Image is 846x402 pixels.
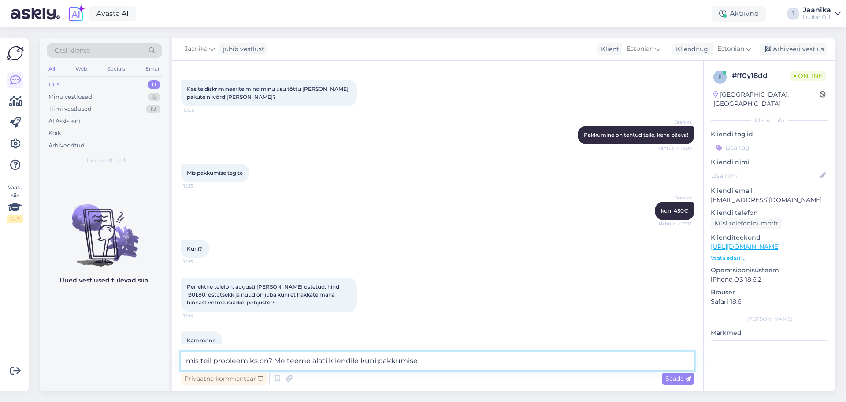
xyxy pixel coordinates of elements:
[7,184,23,223] div: Vaata siia
[711,254,828,262] p: Vaata edasi ...
[665,375,691,383] span: Saada
[711,171,818,180] input: Lisa nimi
[711,243,780,251] a: [URL][DOMAIN_NAME]
[67,4,85,23] img: explore-ai
[711,195,828,205] p: [EMAIL_ADDRESS][DOMAIN_NAME]
[187,86,350,100] span: Kas te diskrimineerite mind minu usu tõttu [PERSON_NAME] pakute niivõrd [PERSON_NAME]?
[187,283,341,306] span: Perfektne telefon, augusti [PERSON_NAME] ostetud, hind 1301.80, ostutsekk ja nüüd on juba kuni et...
[803,7,831,14] div: Jaanika
[711,218,782,229] div: Küsi telefoninumbrit
[7,45,24,62] img: Askly Logo
[48,141,85,150] div: Arhiveeritud
[181,373,267,385] div: Privaatne kommentaar
[183,312,216,319] span: 15:14
[48,80,60,89] div: Uus
[59,276,150,285] p: Uued vestlused tulevad siia.
[711,208,828,218] p: Kliendi telefon
[183,183,216,189] span: 15:13
[47,63,57,75] div: All
[7,215,23,223] div: 2 / 3
[657,145,692,151] span: Nähtud ✓ 15:09
[48,93,92,101] div: Minu vestlused
[711,186,828,195] p: Kliendi email
[148,93,160,101] div: 6
[219,45,264,54] div: juhib vestlust
[183,107,216,113] span: 15:06
[183,259,216,265] span: 15:13
[74,63,89,75] div: Web
[711,288,828,297] p: Brauser
[185,44,208,54] span: Jaanika
[672,45,710,54] div: Klienditugi
[711,141,828,154] input: Lisa tag
[711,158,828,167] p: Kliendi nimi
[181,352,694,370] textarea: mis teil probleemiks on? Me teeme alati kliendile kuni pakkumise
[659,119,692,125] span: Jaanika
[718,74,722,80] span: f
[48,129,61,138] div: Kõik
[89,6,136,21] a: Avasta AI
[40,188,169,268] img: No chats
[790,71,826,81] span: Online
[711,130,828,139] p: Kliendi tag'id
[711,275,828,284] p: iPhone OS 18.6.2
[627,44,653,54] span: Estonian
[713,90,820,109] div: [GEOGRAPHIC_DATA], [GEOGRAPHIC_DATA]
[187,245,202,252] span: Kuni?
[144,63,162,75] div: Email
[732,71,790,81] div: # ff0y18dd
[48,105,92,113] div: Tiimi vestlused
[803,14,831,21] div: Luutar OÜ
[711,297,828,306] p: Safari 18.6
[48,117,81,126] div: AI Assistent
[187,169,243,176] span: Mis pakkumise tegite
[711,315,828,323] div: [PERSON_NAME]
[187,337,216,344] span: Kammoon
[711,328,828,338] p: Märkmed
[659,195,692,201] span: Jaanika
[584,131,688,138] span: Pakkumine on tehtud teile, kena päeva!
[105,63,127,75] div: Socials
[84,157,125,165] span: Uued vestlused
[711,116,828,124] div: Kliendi info
[661,207,688,214] span: kuni 450€
[712,6,766,22] div: Aktiivne
[148,80,160,89] div: 0
[55,46,90,55] span: Otsi kliente
[717,44,744,54] span: Estonian
[787,8,799,20] div: J
[146,105,160,113] div: 19
[659,221,692,227] span: Nähtud ✓ 15:13
[803,7,841,21] a: JaanikaLuutar OÜ
[597,45,619,54] div: Klient
[711,233,828,242] p: Klienditeekond
[711,266,828,275] p: Operatsioonisüsteem
[760,43,827,55] div: Arhiveeri vestlus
